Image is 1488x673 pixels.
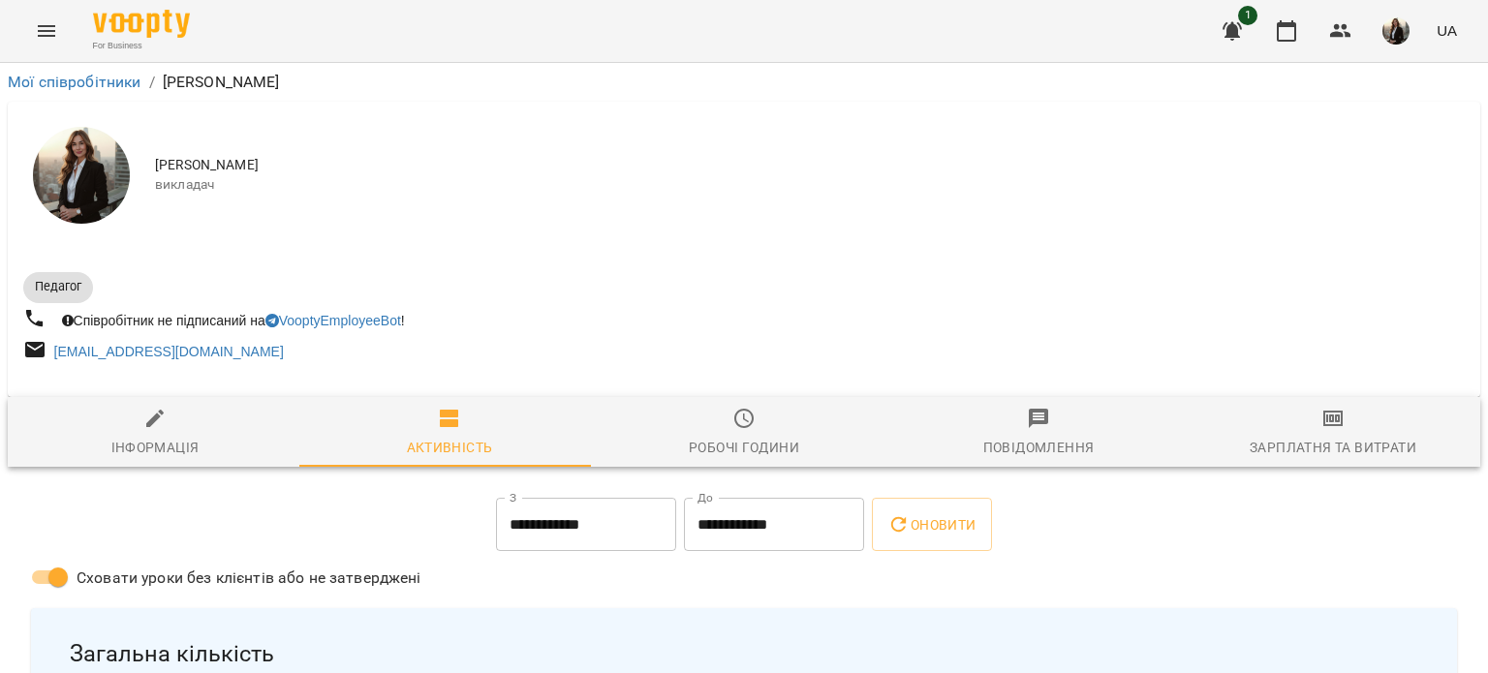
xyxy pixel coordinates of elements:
[58,307,409,334] div: Співробітник не підписаний на !
[872,498,991,552] button: Оновити
[54,344,284,359] a: [EMAIL_ADDRESS][DOMAIN_NAME]
[155,175,1465,195] span: викладач
[689,436,799,459] div: Робочі години
[93,40,190,52] span: For Business
[1250,436,1416,459] div: Зарплатня та Витрати
[407,436,493,459] div: Активність
[23,8,70,54] button: Menu
[1429,13,1465,48] button: UA
[1382,17,1410,45] img: 91952ddef0f0023157af724e1fee8812.jpg
[8,71,1480,94] nav: breadcrumb
[149,71,155,94] li: /
[93,10,190,38] img: Voopty Logo
[70,639,1418,669] span: Загальна кількість
[33,127,130,224] img: Тетяна Левицька
[1238,6,1257,25] span: 1
[265,313,401,328] a: VooptyEmployeeBot
[23,278,93,295] span: Педагог
[155,156,1465,175] span: [PERSON_NAME]
[8,73,141,91] a: Мої співробітники
[77,566,421,590] span: Сховати уроки без клієнтів або не затверджені
[983,436,1095,459] div: Повідомлення
[887,513,976,536] span: Оновити
[111,436,200,459] div: Інформація
[1437,20,1457,41] span: UA
[163,71,280,94] p: [PERSON_NAME]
